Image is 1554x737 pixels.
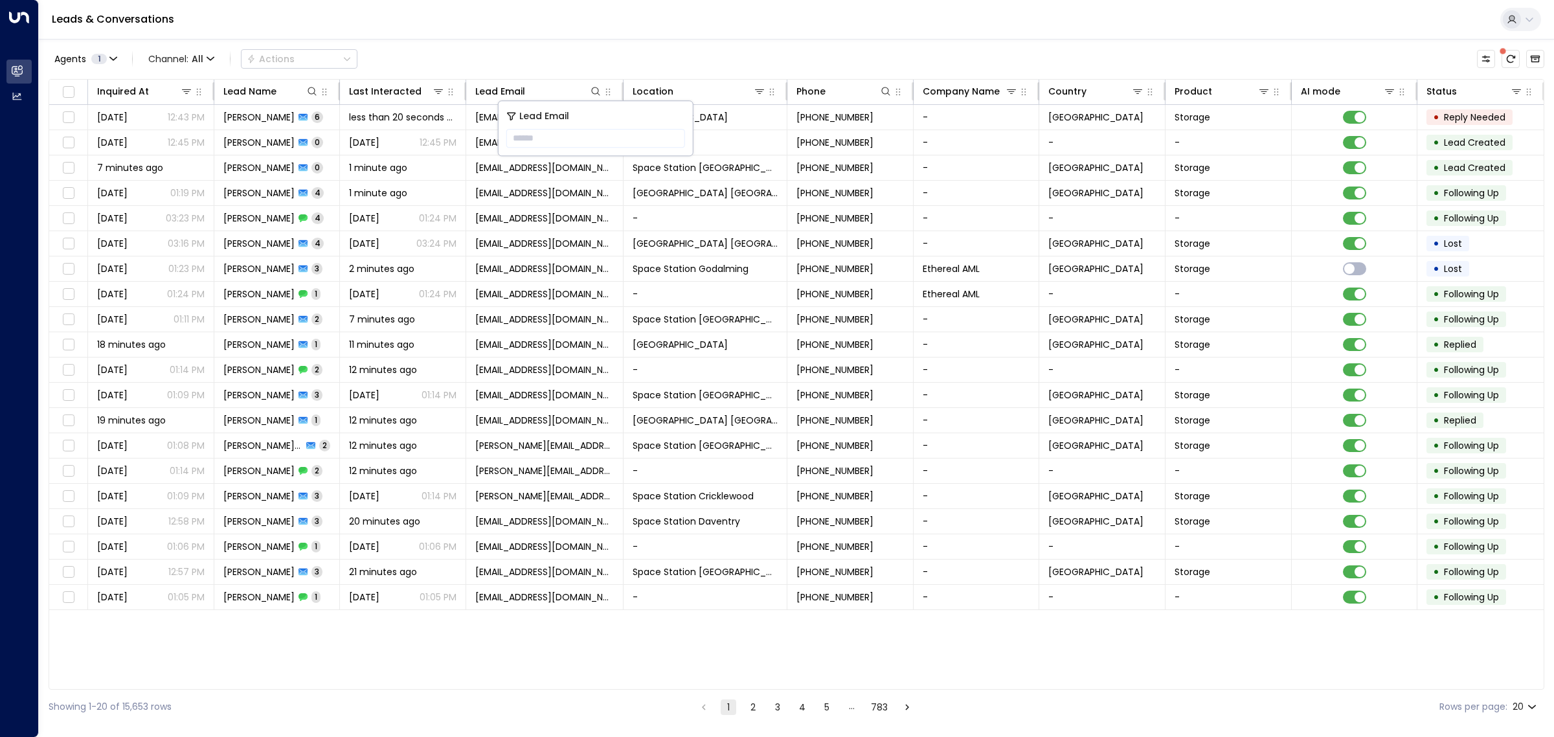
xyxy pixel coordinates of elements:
div: Inquired At [97,84,149,99]
p: 01:19 PM [170,187,205,199]
span: Ajay Samad [223,288,295,300]
td: - [914,560,1040,584]
span: mtroyds@hotmail.com [475,515,614,528]
div: Status [1426,84,1523,99]
button: Go to next page [899,699,915,715]
div: Inquired At [97,84,193,99]
button: Channel:All [143,50,220,68]
button: Go to page 5 [819,699,835,715]
td: - [1039,130,1165,155]
span: Toggle select row [60,312,76,328]
span: Mark Thompson-Royds [223,515,295,528]
span: There are new threads available. Refresh the grid to view the latest updates. [1502,50,1520,68]
span: 2 [311,364,322,375]
span: 12 minutes ago [349,439,417,452]
span: Ethereal AML [923,288,980,300]
span: +447852876174 [796,212,873,225]
span: +442033555044 [796,262,873,275]
div: • [1433,106,1439,128]
div: Phone [796,84,892,99]
span: Toggle select row [60,236,76,252]
td: - [914,105,1040,130]
span: All [192,54,203,64]
span: 1 minute ago [349,161,407,174]
span: Toggle select row [60,438,76,454]
span: 1 [311,288,321,299]
td: - [914,408,1040,433]
span: United Kingdom [1048,161,1143,174]
div: • [1433,334,1439,356]
span: 2 [311,465,322,476]
div: • [1433,435,1439,457]
span: 3 [311,263,322,274]
span: Space Station Garretts Green [633,161,778,174]
td: - [1039,282,1165,306]
div: 20 [1513,697,1539,716]
span: Oct 11, 2025 [349,389,379,402]
span: 1 minute ago [349,187,407,199]
span: Toggle select row [60,160,76,176]
td: - [914,181,1040,205]
div: Company Name [923,84,1019,99]
span: Storage [1175,414,1210,427]
span: United Kingdom [1048,237,1143,250]
span: Pedro Henrique [223,490,295,503]
span: Storage [1175,262,1210,275]
span: Ashley Ford [223,187,295,199]
span: Toggle select row [60,539,76,555]
span: Oct 09, 2025 [97,464,128,477]
span: Space Station Daventry [633,515,740,528]
span: 4 [311,187,324,198]
td: - [624,130,787,155]
span: 11 minutes ago [349,338,414,351]
span: Following Up [1444,515,1499,528]
td: - [1165,282,1292,306]
span: United Kingdom [1048,515,1143,528]
span: +447432722402 [796,464,873,477]
p: 12:45 PM [420,136,456,149]
span: Toggle select row [60,261,76,277]
span: United Kingdom [1048,389,1143,402]
button: Agents1 [49,50,122,68]
td: - [914,433,1040,458]
button: Customize [1477,50,1495,68]
td: - [914,484,1040,508]
td: - [914,130,1040,155]
div: • [1433,384,1439,406]
span: Space Station Godalming [633,262,749,275]
span: +447432722402 [796,490,873,503]
td: - [914,383,1040,407]
div: • [1433,157,1439,179]
span: Agents [54,54,86,63]
span: Following Up [1444,212,1499,225]
div: Lead Email [475,84,602,99]
span: Following Up [1444,313,1499,326]
span: +447852876174 [796,237,873,250]
div: Location [633,84,673,99]
span: +447837854061 [796,338,873,351]
div: Button group with a nested menu [241,49,357,69]
td: - [1165,206,1292,231]
td: - [914,307,1040,332]
div: • [1433,207,1439,229]
div: • [1433,308,1439,330]
span: Following Up [1444,363,1499,376]
td: - [914,459,1040,483]
span: pedro.henrique.91@gmail.com [475,490,614,503]
td: - [1039,357,1165,382]
span: Storage [1175,187,1210,199]
span: 12 minutes ago [349,464,417,477]
span: Toggle select all [60,84,76,100]
span: +442033555044 [796,288,873,300]
div: Actions [247,53,295,65]
span: asifabdal11@yahoo.com [475,338,614,351]
td: - [914,155,1040,180]
td: - [914,534,1040,559]
span: United Kingdom [1048,439,1143,452]
span: holly.casey3103@gmail.com [475,439,614,452]
span: United Kingdom [1048,262,1143,275]
span: Storage [1175,111,1210,124]
p: 01:23 PM [168,262,205,275]
td: - [914,332,1040,357]
span: 6 [311,111,323,122]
